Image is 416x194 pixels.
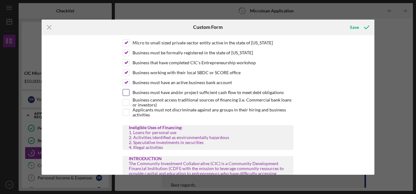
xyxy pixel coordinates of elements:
div: 1. Loans for personal use 2. Activities identified as environmentally hazardous 2. Speculative in... [129,130,287,150]
div: INTRODUCTION [129,156,287,161]
label: Business working with their local SBDC or SCORE office [133,70,241,76]
div: Ineligible Uses of Financing: [129,125,287,130]
label: Business must have and/or project sufficient cash flow to meet debt obligations [133,89,284,96]
button: Save [344,21,374,34]
label: Business that have completed CIC's Entrepreneurship workshop [133,60,256,66]
label: Business must have an active business bank account [133,79,232,86]
label: Business cannot access traditional sources of financing (i.e. Commercial bank loans or investors) [133,99,293,106]
h6: Custom Form [193,24,223,30]
label: Business must be formally registered in the state of [US_STATE] [133,50,253,56]
label: Micro to small sized private sector entity active in the state of [US_STATE] [133,40,273,46]
label: Applicants must not discriminate against any groups in their hiring and business activities [133,109,293,115]
div: Save [350,21,359,34]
